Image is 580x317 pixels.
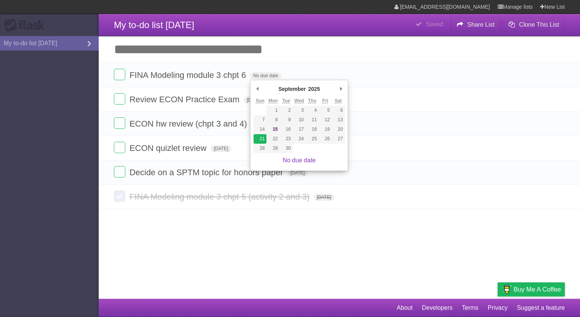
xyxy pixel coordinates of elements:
[332,115,345,125] button: 13
[114,166,125,178] label: Done
[114,93,125,105] label: Done
[256,98,265,104] abbr: Sunday
[129,168,285,177] span: Decide on a SPTM topic for honors paper
[519,21,559,28] b: Clone This List
[266,125,279,134] button: 15
[293,115,306,125] button: 10
[397,301,413,315] a: About
[282,98,290,104] abbr: Tuesday
[280,144,293,153] button: 30
[129,192,311,201] span: FINA Modeling module 3 chpt 5 (activity 2 and 3)
[268,98,278,104] abbr: Monday
[254,125,266,134] button: 14
[114,69,125,80] label: Done
[129,143,208,153] span: ECON quizlet review
[332,134,345,144] button: 27
[514,283,561,296] span: Buy me a coffee
[322,98,328,104] abbr: Friday
[319,115,332,125] button: 12
[280,134,293,144] button: 23
[250,72,281,79] span: No due date
[517,301,565,315] a: Suggest a feature
[266,106,279,115] button: 1
[501,283,512,296] img: Buy me a coffee
[488,301,507,315] a: Privacy
[502,18,565,32] button: Clone This List
[295,98,304,104] abbr: Wednesday
[308,98,316,104] abbr: Thursday
[451,18,501,32] button: Share List
[280,125,293,134] button: 16
[422,301,452,315] a: Developers
[462,301,479,315] a: Terms
[306,125,318,134] button: 18
[129,95,241,104] span: Review ECON Practice Exam
[254,144,266,153] button: 28
[287,170,308,176] span: [DATE]
[498,282,565,296] a: Buy me a coffee
[114,117,125,129] label: Done
[293,106,306,115] button: 3
[277,83,307,95] div: September
[337,83,345,95] button: Next Month
[332,106,345,115] button: 6
[266,144,279,153] button: 29
[293,134,306,144] button: 24
[306,106,318,115] button: 4
[129,119,249,128] span: ECON hw review (chpt 3 and 4)
[280,115,293,125] button: 9
[314,194,334,201] span: [DATE]
[467,21,495,28] b: Share List
[114,20,194,30] span: My to-do list [DATE]
[114,190,125,202] label: Done
[114,142,125,153] label: Done
[280,106,293,115] button: 2
[254,115,266,125] button: 7
[319,134,332,144] button: 26
[306,134,318,144] button: 25
[319,106,332,115] button: 5
[254,134,266,144] button: 21
[254,83,261,95] button: Previous Month
[332,125,345,134] button: 20
[283,157,316,163] a: No due date
[319,125,332,134] button: 19
[306,115,318,125] button: 11
[335,98,342,104] abbr: Saturday
[307,83,321,95] div: 2025
[266,115,279,125] button: 8
[211,145,231,152] span: [DATE]
[293,125,306,134] button: 17
[266,134,279,144] button: 22
[4,19,49,32] div: Flask
[426,21,443,27] b: Saved
[244,97,264,103] span: [DATE]
[129,70,248,80] span: FINA Modeling module 3 chpt 6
